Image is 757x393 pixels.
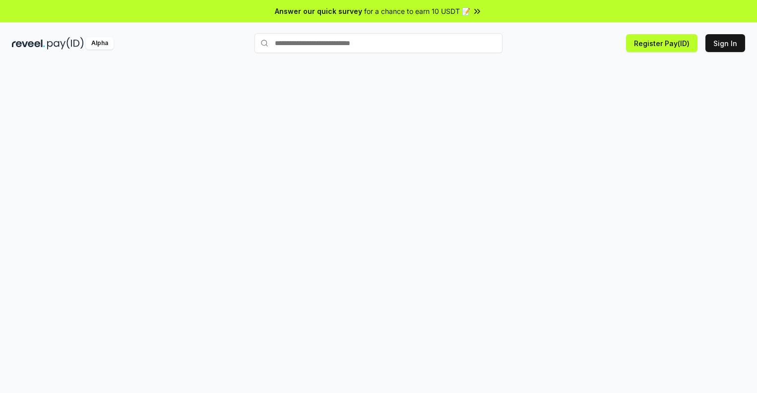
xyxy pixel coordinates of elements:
[12,37,45,50] img: reveel_dark
[705,34,745,52] button: Sign In
[86,37,114,50] div: Alpha
[47,37,84,50] img: pay_id
[364,6,470,16] span: for a chance to earn 10 USDT 📝
[275,6,362,16] span: Answer our quick survey
[626,34,697,52] button: Register Pay(ID)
